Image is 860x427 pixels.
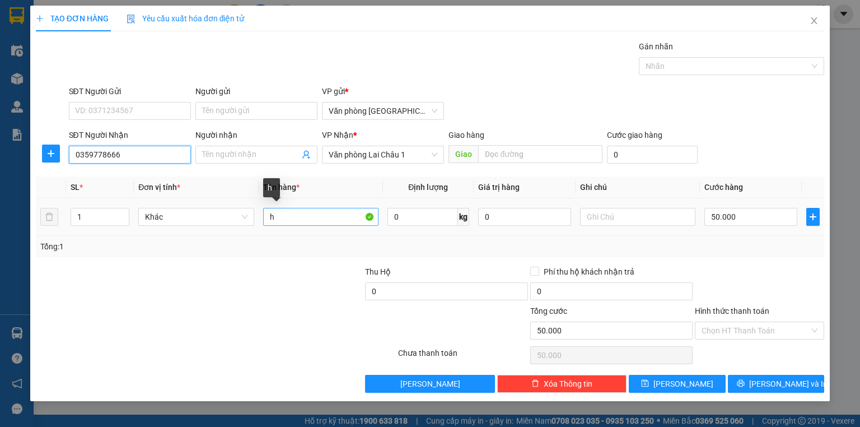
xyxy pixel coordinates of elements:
[43,149,59,158] span: plus
[749,378,828,390] span: [PERSON_NAME] và In
[322,131,353,140] span: VP Nhận
[728,375,825,393] button: printer[PERSON_NAME] và In
[806,208,820,226] button: plus
[263,178,280,197] div: h
[195,85,317,98] div: Người gửi
[365,267,391,276] span: Thu Hộ
[40,240,333,253] div: Tổng: 1
[195,129,317,141] div: Người nhận
[607,146,698,164] input: Cước giao hàng
[629,375,726,393] button: save[PERSON_NAME]
[531,379,539,388] span: delete
[408,183,448,192] span: Định lượng
[71,183,80,192] span: SL
[807,212,819,221] span: plus
[36,15,44,22] span: plus
[127,14,245,23] span: Yêu cầu xuất hóa đơn điện tử
[607,131,662,140] label: Cước giao hàng
[798,6,830,37] button: Close
[580,208,695,226] input: Ghi Chú
[448,145,478,163] span: Giao
[576,177,700,198] th: Ghi chú
[329,146,437,163] span: Văn phòng Lai Châu 1
[40,208,58,226] button: delete
[448,131,484,140] span: Giao hàng
[69,129,191,141] div: SĐT Người Nhận
[544,378,592,390] span: Xóa Thông tin
[263,208,378,226] input: VD: Bàn, Ghế
[329,103,437,119] span: Văn phòng Hà Nội
[138,183,180,192] span: Đơn vị tính
[478,145,602,163] input: Dọc đường
[478,208,571,226] input: 0
[36,14,109,23] span: TẠO ĐƠN HÀNG
[458,208,469,226] span: kg
[530,307,567,315] span: Tổng cước
[478,183,520,192] span: Giá trị hàng
[539,266,639,278] span: Phí thu hộ khách nhận trả
[42,145,60,163] button: plus
[810,16,819,25] span: close
[400,378,460,390] span: [PERSON_NAME]
[639,42,673,51] label: Gán nhãn
[69,85,191,98] div: SĐT Người Gửi
[322,85,444,98] div: VP gửi
[302,150,311,159] span: user-add
[497,375,627,393] button: deleteXóa Thông tin
[695,307,769,315] label: Hình thức thanh toán
[641,379,649,388] span: save
[653,378,713,390] span: [PERSON_NAME]
[365,375,494,393] button: [PERSON_NAME]
[737,379,745,388] span: printer
[704,183,743,192] span: Cước hàng
[127,15,135,24] img: icon
[263,183,300,192] span: Tên hàng
[145,208,247,225] span: Khác
[397,347,529,366] div: Chưa thanh toán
